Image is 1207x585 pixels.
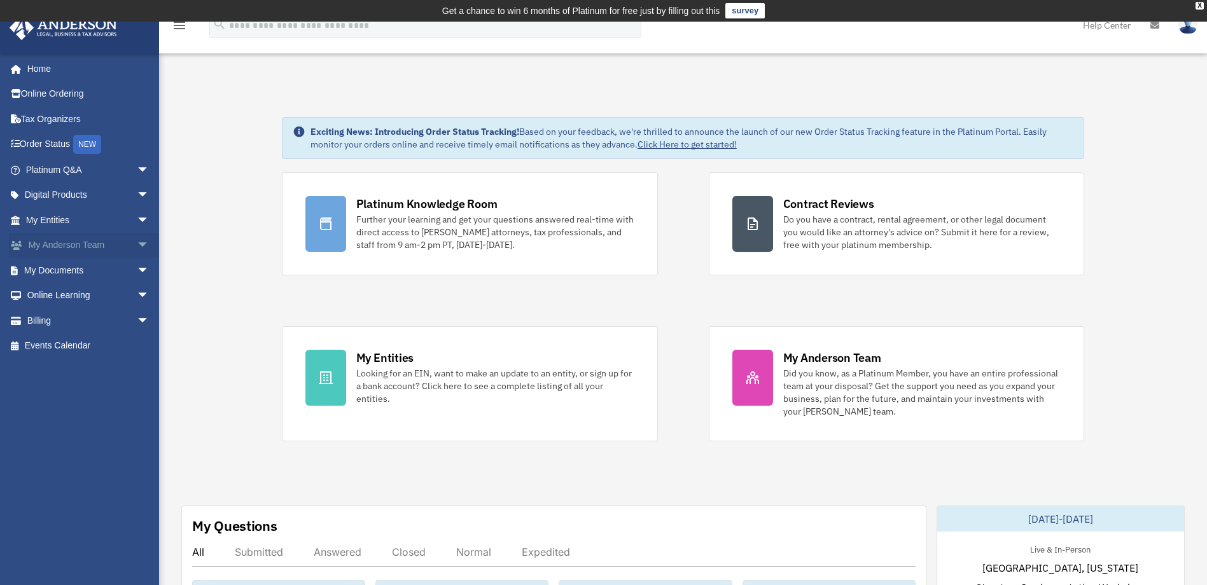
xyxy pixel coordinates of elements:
[9,207,169,233] a: My Entitiesarrow_drop_down
[522,546,570,558] div: Expedited
[1178,16,1197,34] img: User Pic
[442,3,720,18] div: Get a chance to win 6 months of Platinum for free just by filling out this
[1196,2,1204,10] div: close
[9,333,169,359] a: Events Calendar
[9,81,169,107] a: Online Ordering
[6,15,121,40] img: Anderson Advisors Platinum Portal
[783,213,1061,251] div: Do you have a contract, rental agreement, or other legal document you would like an attorney's ad...
[783,350,881,366] div: My Anderson Team
[783,196,874,212] div: Contract Reviews
[73,135,101,154] div: NEW
[137,233,162,259] span: arrow_drop_down
[638,139,737,150] a: Click Here to get started!
[1020,542,1101,555] div: Live & In-Person
[213,17,227,31] i: search
[356,367,634,405] div: Looking for an EIN, want to make an update to an entity, or sign up for a bank account? Click her...
[356,196,498,212] div: Platinum Knowledge Room
[9,106,169,132] a: Tax Organizers
[356,350,414,366] div: My Entities
[137,182,162,209] span: arrow_drop_down
[235,546,283,558] div: Submitted
[282,326,658,441] a: My Entities Looking for an EIN, want to make an update to an entity, or sign up for a bank accoun...
[982,560,1138,575] span: [GEOGRAPHIC_DATA], [US_STATE]
[725,3,765,18] a: survey
[937,506,1184,532] div: [DATE]-[DATE]
[137,308,162,334] span: arrow_drop_down
[9,258,169,283] a: My Documentsarrow_drop_down
[310,126,519,137] strong: Exciting News: Introducing Order Status Tracking!
[137,258,162,284] span: arrow_drop_down
[314,546,361,558] div: Answered
[137,283,162,309] span: arrow_drop_down
[137,157,162,183] span: arrow_drop_down
[9,308,169,333] a: Billingarrow_drop_down
[392,546,426,558] div: Closed
[9,233,169,258] a: My Anderson Teamarrow_drop_down
[356,213,634,251] div: Further your learning and get your questions answered real-time with direct access to [PERSON_NAM...
[172,22,187,33] a: menu
[9,182,169,208] a: Digital Productsarrow_drop_down
[9,132,169,158] a: Order StatusNEW
[282,172,658,275] a: Platinum Knowledge Room Further your learning and get your questions answered real-time with dire...
[310,125,1074,151] div: Based on your feedback, we're thrilled to announce the launch of our new Order Status Tracking fe...
[9,56,162,81] a: Home
[9,283,169,308] a: Online Learningarrow_drop_down
[137,207,162,233] span: arrow_drop_down
[192,546,204,558] div: All
[9,157,169,182] a: Platinum Q&Aarrow_drop_down
[456,546,491,558] div: Normal
[709,172,1085,275] a: Contract Reviews Do you have a contract, rental agreement, or other legal document you would like...
[709,326,1085,441] a: My Anderson Team Did you know, as a Platinum Member, you have an entire professional team at your...
[783,367,1061,418] div: Did you know, as a Platinum Member, you have an entire professional team at your disposal? Get th...
[172,18,187,33] i: menu
[192,516,277,535] div: My Questions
